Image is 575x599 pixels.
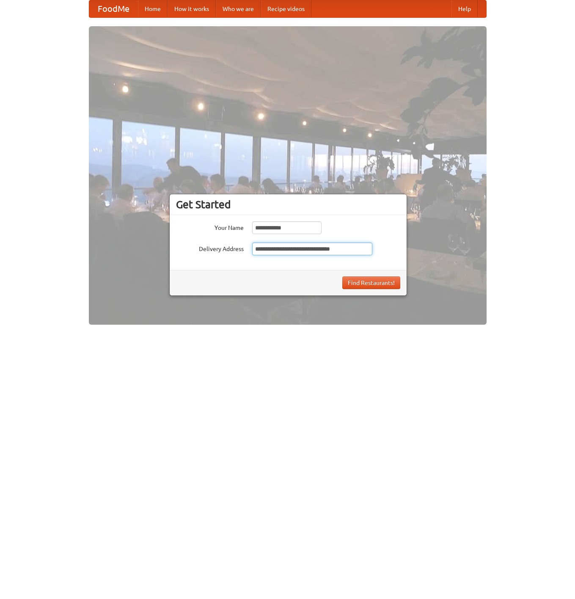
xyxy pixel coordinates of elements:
a: FoodMe [89,0,138,17]
button: Find Restaurants! [342,276,400,289]
a: Who we are [216,0,261,17]
label: Delivery Address [176,243,244,253]
h3: Get Started [176,198,400,211]
a: Help [451,0,478,17]
label: Your Name [176,221,244,232]
a: Recipe videos [261,0,311,17]
a: Home [138,0,168,17]
a: How it works [168,0,216,17]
